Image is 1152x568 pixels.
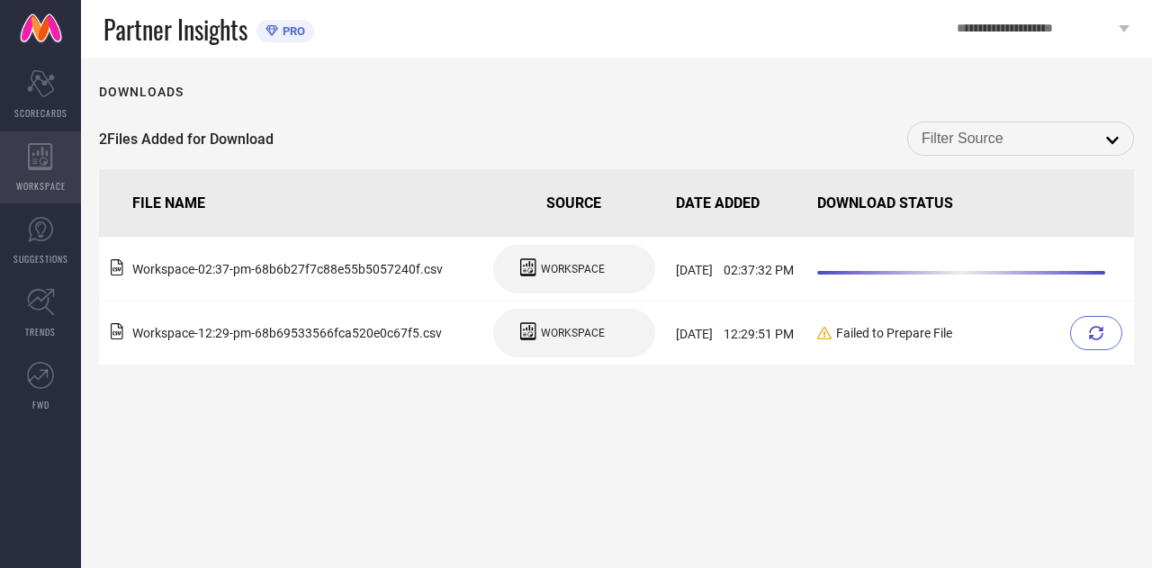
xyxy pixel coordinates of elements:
[99,85,184,99] h1: Downloads
[14,106,67,120] span: SCORECARDS
[836,326,952,340] span: Failed to Prepare File
[278,24,305,38] span: PRO
[480,169,669,238] th: SOURCE
[99,169,480,238] th: FILE NAME
[669,169,810,238] th: DATE ADDED
[810,169,1134,238] th: DOWNLOAD STATUS
[541,263,605,275] span: WORKSPACE
[541,327,605,339] span: WORKSPACE
[676,263,794,277] span: [DATE] 02:37:32 PM
[132,262,443,276] span: Workspace - 02:37-pm - 68b6b27f7c88e55b5057240f .csv
[132,326,442,340] span: Workspace - 12:29-pm - 68b69533566fca520e0c67f5 .csv
[13,252,68,266] span: SUGGESTIONS
[676,327,794,341] span: [DATE] 12:29:51 PM
[25,325,56,338] span: TRENDS
[1070,316,1122,350] div: Retry
[32,398,49,411] span: FWD
[103,11,247,48] span: Partner Insights
[16,179,66,193] span: WORKSPACE
[99,131,274,148] span: 2 Files Added for Download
